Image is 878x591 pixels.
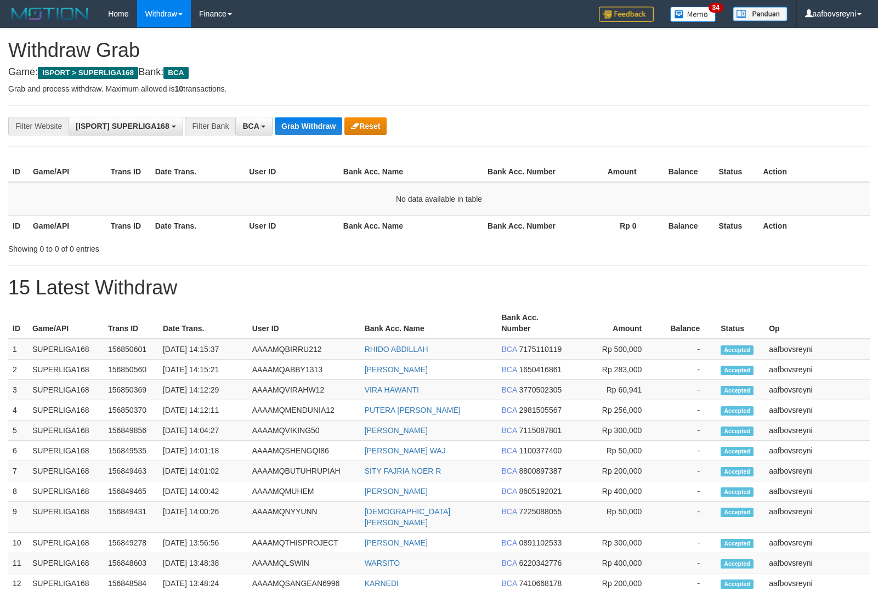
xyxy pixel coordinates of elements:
[570,461,658,481] td: Rp 200,000
[248,441,360,461] td: AAAAMQSHENGQI86
[764,502,870,533] td: aafbovsreyni
[365,559,400,567] a: WARSITO
[764,441,870,461] td: aafbovsreyni
[8,339,28,360] td: 1
[104,380,158,400] td: 156850369
[570,533,658,553] td: Rp 300,000
[104,441,158,461] td: 156849535
[365,467,441,475] a: SITY FAJRIA NOER R
[758,162,870,182] th: Action
[721,579,754,589] span: Accepted
[8,502,28,533] td: 9
[8,67,870,78] h4: Game: Bank:
[248,461,360,481] td: AAAAMQBUTUHRUPIAH
[501,538,517,547] span: BCA
[714,215,758,236] th: Status
[8,441,28,461] td: 6
[764,308,870,339] th: Op
[721,427,754,436] span: Accepted
[275,117,342,135] button: Grab Withdraw
[245,162,339,182] th: User ID
[158,441,248,461] td: [DATE] 14:01:18
[106,162,151,182] th: Trans ID
[104,360,158,380] td: 156850560
[764,360,870,380] td: aafbovsreyni
[8,461,28,481] td: 7
[248,481,360,502] td: AAAAMQMUHEM
[570,502,658,533] td: Rp 50,000
[151,162,245,182] th: Date Trans.
[365,579,399,588] a: KARNEDI
[501,385,517,394] span: BCA
[764,420,870,441] td: aafbovsreyni
[721,539,754,548] span: Accepted
[561,162,653,182] th: Amount
[158,400,248,420] td: [DATE] 14:12:11
[8,39,870,61] h1: Withdraw Grab
[28,481,104,502] td: SUPERLIGA168
[106,215,151,236] th: Trans ID
[28,553,104,573] td: SUPERLIGA168
[721,366,754,375] span: Accepted
[570,400,658,420] td: Rp 256,000
[8,239,358,254] div: Showing 0 to 0 of 0 entries
[174,84,183,93] strong: 10
[670,7,716,22] img: Button%20Memo.svg
[8,83,870,94] p: Grab and process withdraw. Maximum allowed is transactions.
[721,447,754,456] span: Accepted
[76,122,169,130] span: [ISPORT] SUPERLIGA168
[8,162,29,182] th: ID
[658,553,716,573] td: -
[658,380,716,400] td: -
[653,215,715,236] th: Balance
[365,426,428,435] a: [PERSON_NAME]
[8,553,28,573] td: 11
[733,7,788,21] img: panduan.png
[248,553,360,573] td: AAAAMQLSWIN
[714,162,758,182] th: Status
[248,360,360,380] td: AAAAMQABBY1313
[501,406,517,414] span: BCA
[248,339,360,360] td: AAAAMQBIRRU212
[365,507,451,527] a: [DEMOGRAPHIC_DATA][PERSON_NAME]
[519,446,562,455] span: Copy 1100377400 to clipboard
[365,406,461,414] a: PUTERA [PERSON_NAME]
[501,365,517,374] span: BCA
[764,461,870,481] td: aafbovsreyni
[501,426,517,435] span: BCA
[28,380,104,400] td: SUPERLIGA168
[158,339,248,360] td: [DATE] 14:15:37
[365,365,428,374] a: [PERSON_NAME]
[365,538,428,547] a: [PERSON_NAME]
[721,487,754,497] span: Accepted
[158,502,248,533] td: [DATE] 14:00:26
[570,308,658,339] th: Amount
[8,400,28,420] td: 4
[764,339,870,360] td: aafbovsreyni
[104,481,158,502] td: 156849465
[501,507,517,516] span: BCA
[248,308,360,339] th: User ID
[365,385,419,394] a: VIRA HAWANTI
[709,3,723,13] span: 34
[339,215,483,236] th: Bank Acc. Name
[28,420,104,441] td: SUPERLIGA168
[658,308,716,339] th: Balance
[360,308,497,339] th: Bank Acc. Name
[8,117,69,135] div: Filter Website
[158,461,248,481] td: [DATE] 14:01:02
[721,559,754,569] span: Accepted
[242,122,259,130] span: BCA
[158,533,248,553] td: [DATE] 13:56:56
[599,7,654,22] img: Feedback.jpg
[658,360,716,380] td: -
[570,441,658,461] td: Rp 50,000
[248,502,360,533] td: AAAAMQNYYUNN
[104,461,158,481] td: 156849463
[235,117,273,135] button: BCA
[29,162,106,182] th: Game/API
[28,441,104,461] td: SUPERLIGA168
[245,215,339,236] th: User ID
[519,406,562,414] span: Copy 2981505567 to clipboard
[721,508,754,517] span: Accepted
